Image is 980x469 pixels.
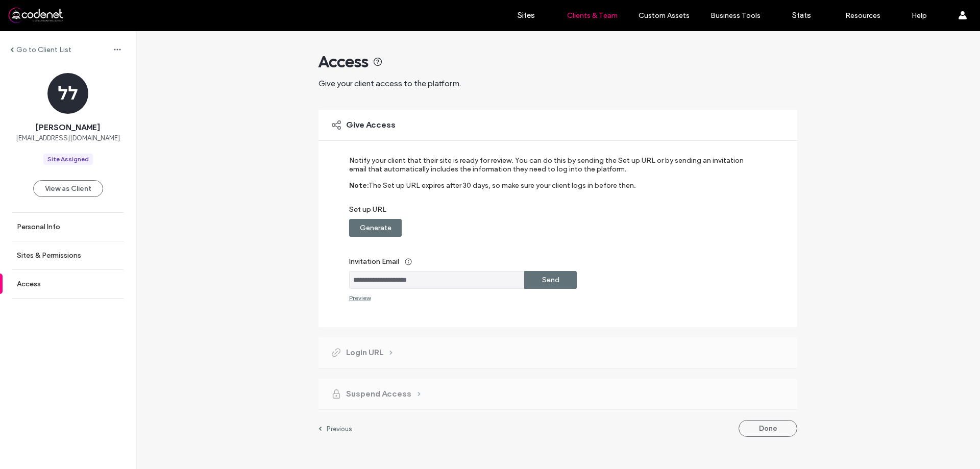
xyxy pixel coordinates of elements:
span: Suspend Access [346,388,411,400]
label: Previous [327,425,352,433]
label: Sites [518,11,535,20]
label: Resources [845,11,880,20]
span: Login URL [346,347,383,358]
label: Notify your client that their site is ready for review. You can do this by sending the Set up URL... [349,156,753,181]
div: Preview [349,294,371,302]
label: Set up URL [349,205,753,219]
span: [PERSON_NAME] [36,122,100,133]
button: Done [739,420,797,437]
label: Personal Info [17,223,60,231]
span: Give your client access to the platform. [318,79,461,88]
span: Give Access [346,119,396,131]
span: Access [318,52,369,72]
label: The Set up URL expires after 30 days, so make sure your client logs in before then. [369,181,636,205]
label: Note: [349,181,369,205]
label: Send [542,270,559,289]
label: Go to Client List [16,45,71,54]
span: עזרה [11,7,30,16]
label: Access [17,280,41,288]
div: Site Assigned [47,155,89,164]
label: Sites & Permissions [17,251,81,260]
span: [EMAIL_ADDRESS][DOMAIN_NAME] [16,133,120,143]
div: לל [47,73,88,114]
label: Help [912,11,927,20]
a: Previous [318,425,352,433]
label: Stats [792,11,811,20]
label: Invitation Email [349,252,753,271]
label: Business Tools [710,11,761,20]
label: Custom Assets [639,11,690,20]
label: Clients & Team [567,11,618,20]
button: View as Client [33,180,103,197]
label: Generate [360,218,391,237]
